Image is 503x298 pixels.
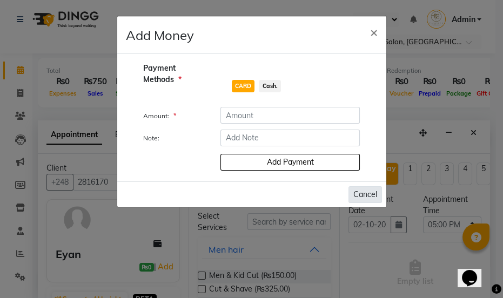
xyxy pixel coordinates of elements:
[348,186,382,203] button: Cancel
[135,133,213,143] label: Note:
[458,255,492,287] iframe: chat widget
[370,24,378,40] span: ×
[220,130,360,146] input: Add Note
[232,80,255,92] span: CARD
[259,80,281,92] span: Cash.
[143,63,185,85] span: Payment Methods
[126,25,194,45] h4: Add Money
[220,107,360,124] input: Amount
[135,111,213,121] label: Amount:
[361,17,386,47] button: Close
